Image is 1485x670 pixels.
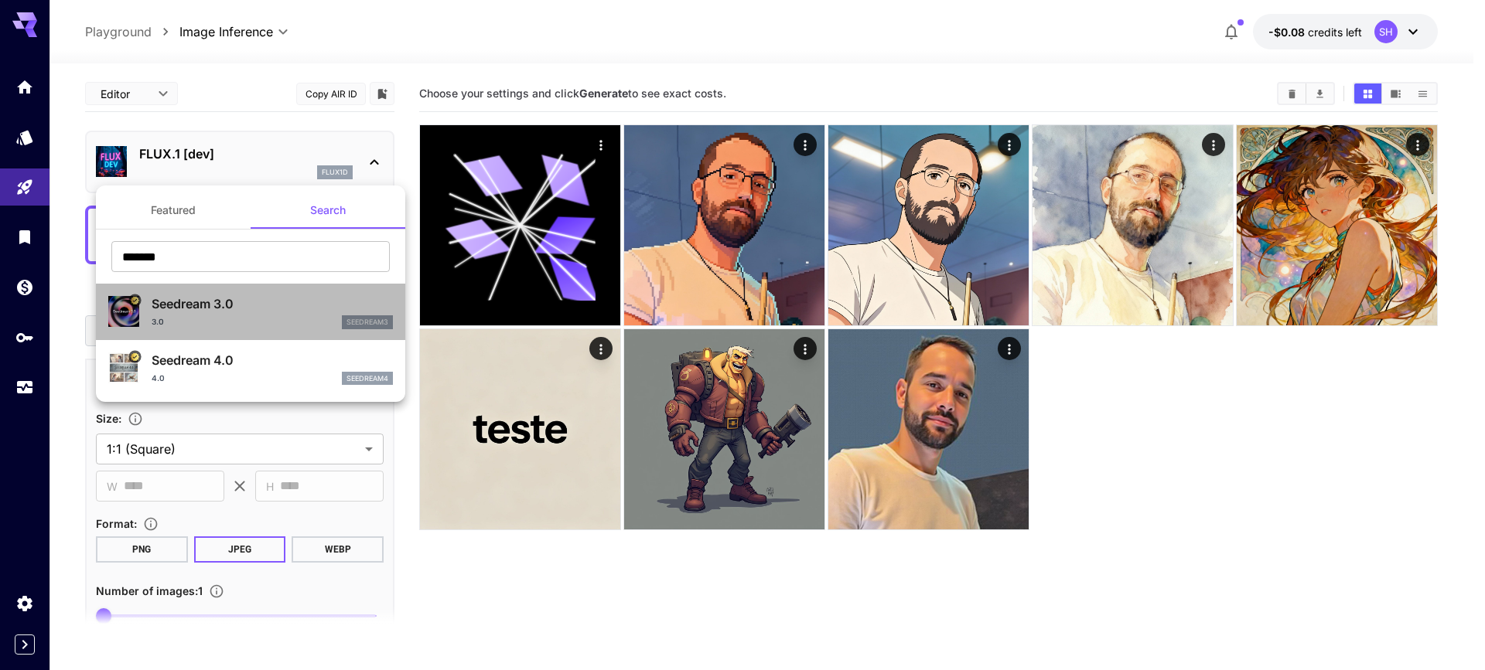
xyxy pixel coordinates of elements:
[251,192,405,229] button: Search
[128,350,141,362] button: Certified Model – Vetted for best performance and includes a commercial license.
[128,294,141,307] button: Certified Model – Vetted for best performance and includes a commercial license.
[346,373,388,384] p: seedream4
[108,288,393,335] div: Certified Model – Vetted for best performance and includes a commercial license.Seedream 3.03.0se...
[152,372,165,384] p: 4.0
[152,351,393,369] p: Seedream 4.0
[96,192,251,229] button: Featured
[346,317,388,328] p: seedream3
[152,294,393,313] p: Seedream 3.0
[152,316,164,328] p: 3.0
[108,345,393,392] div: Certified Model – Vetted for best performance and includes a commercial license.Seedream 4.04.0se...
